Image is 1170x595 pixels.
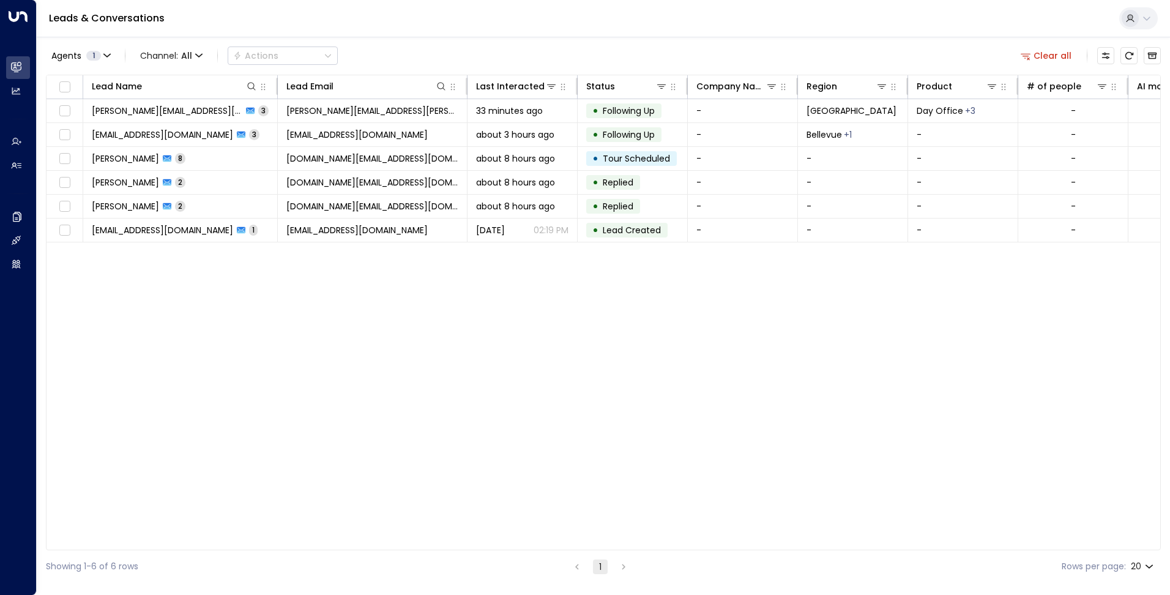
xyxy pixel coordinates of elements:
[57,127,72,143] span: Toggle select row
[592,148,598,169] div: •
[696,79,766,94] div: Company Name
[908,171,1018,194] td: -
[696,79,778,94] div: Company Name
[688,147,798,170] td: -
[798,171,908,194] td: -
[476,224,505,236] span: Yesterday
[603,105,655,117] span: Following Up
[476,129,554,141] span: about 3 hours ago
[286,79,333,94] div: Lead Email
[1062,560,1126,573] label: Rows per page:
[908,123,1018,146] td: -
[57,103,72,119] span: Toggle select row
[592,124,598,145] div: •
[1120,47,1138,64] span: Refresh
[476,200,555,212] span: about 8 hours ago
[1016,47,1077,64] button: Clear all
[228,47,338,65] button: Actions
[135,47,207,64] span: Channel:
[603,224,661,236] span: Lead Created
[1144,47,1161,64] button: Archived Leads
[807,105,896,117] span: Spokane
[175,153,185,163] span: 8
[592,100,598,121] div: •
[807,79,837,94] div: Region
[175,201,185,211] span: 2
[92,176,159,189] span: Daniela Guimarães
[798,147,908,170] td: -
[593,559,608,574] button: page 1
[807,129,842,141] span: Bellevue
[92,200,159,212] span: Daniela Guimarães
[228,47,338,65] div: Button group with a nested menu
[908,219,1018,242] td: -
[908,147,1018,170] td: -
[603,129,655,141] span: Following Up
[258,105,269,116] span: 3
[286,105,458,117] span: libby.dolly@yahoo.com
[688,171,798,194] td: -
[135,47,207,64] button: Channel:All
[603,200,633,212] span: Replied
[286,79,447,94] div: Lead Email
[286,224,428,236] span: quarantine@messaging.microsoft.com
[798,195,908,218] td: -
[249,129,259,140] span: 3
[92,105,242,117] span: libby.dolly@yahoo.com
[586,79,668,94] div: Status
[92,224,233,236] span: quarantine@messaging.microsoft.com
[286,176,458,189] span: danielamirraguimaraes.prof@gmail.com
[1131,558,1156,575] div: 20
[92,79,142,94] div: Lead Name
[92,152,159,165] span: Daniela Guimarães
[807,79,888,94] div: Region
[1027,79,1108,94] div: # of people
[86,51,101,61] span: 1
[92,129,233,141] span: testing.regus@yahoo.com
[569,559,632,574] nav: pagination navigation
[1071,176,1076,189] div: -
[46,47,115,64] button: Agents1
[49,11,165,25] a: Leads & Conversations
[1071,224,1076,236] div: -
[534,224,568,236] p: 02:19 PM
[476,105,543,117] span: 33 minutes ago
[1071,152,1076,165] div: -
[917,79,952,94] div: Product
[476,152,555,165] span: about 8 hours ago
[1071,129,1076,141] div: -
[92,79,258,94] div: Lead Name
[688,195,798,218] td: -
[688,99,798,122] td: -
[688,123,798,146] td: -
[844,129,852,141] div: Seattle
[175,177,185,187] span: 2
[1071,105,1076,117] div: -
[476,79,557,94] div: Last Interacted
[603,176,633,189] span: Replied
[592,196,598,217] div: •
[57,80,72,95] span: Toggle select all
[965,105,975,117] div: Long Term Office,Short Term Office,Workstation
[46,560,138,573] div: Showing 1-6 of 6 rows
[908,195,1018,218] td: -
[1071,200,1076,212] div: -
[798,219,908,242] td: -
[286,129,428,141] span: testing.regus@yahoo.com
[603,152,670,165] span: Tour Scheduled
[286,152,458,165] span: danielamirraguimaraes.prof@gmail.com
[586,79,615,94] div: Status
[233,50,278,61] div: Actions
[57,175,72,190] span: Toggle select row
[476,79,545,94] div: Last Interacted
[1027,79,1081,94] div: # of people
[57,151,72,167] span: Toggle select row
[181,51,192,61] span: All
[476,176,555,189] span: about 8 hours ago
[286,200,458,212] span: danielamirraguimaraes.prof@gmail.com
[57,199,72,214] span: Toggle select row
[592,172,598,193] div: •
[57,223,72,238] span: Toggle select row
[688,219,798,242] td: -
[917,105,963,117] span: Day Office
